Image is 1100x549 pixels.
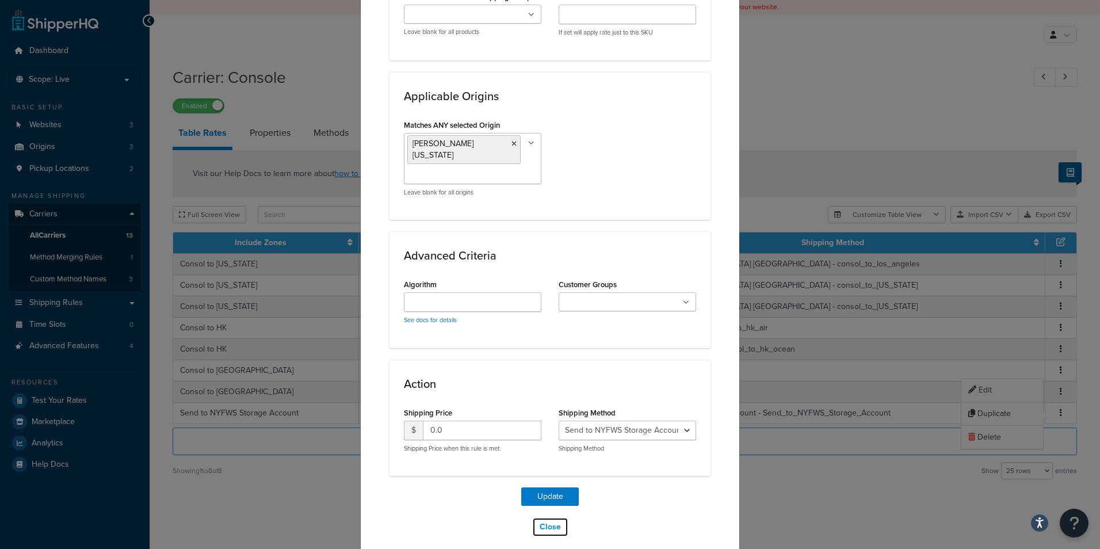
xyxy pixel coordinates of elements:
label: Algorithm [404,280,437,289]
button: Update [521,487,579,506]
button: Close [532,517,568,537]
p: Shipping Method [559,444,696,453]
label: Matches ANY selected Origin [404,121,500,129]
a: See docs for details [404,315,457,325]
span: [PERSON_NAME][US_STATE] [412,138,473,161]
label: Customer Groups [559,280,617,289]
p: Shipping Price when this rule is met [404,444,541,453]
p: Leave blank for all products [404,28,541,36]
h3: Action [404,378,696,390]
h3: Advanced Criteria [404,249,696,262]
p: Leave blank for all origins [404,188,541,197]
h3: Applicable Origins [404,90,696,102]
label: Shipping Method [559,409,616,417]
label: Shipping Price [404,409,452,417]
span: $ [404,421,423,440]
p: If set will apply rate just to this SKU [559,28,696,37]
